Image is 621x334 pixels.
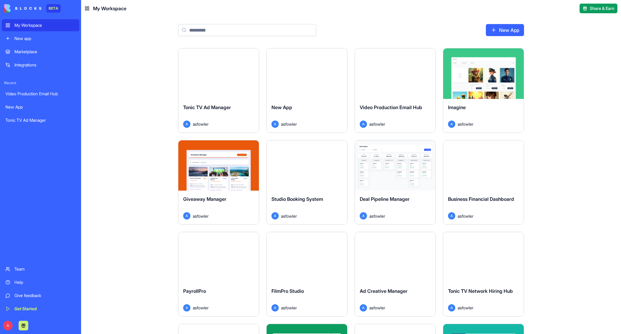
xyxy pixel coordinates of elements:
[271,121,279,128] span: A
[443,140,524,225] a: Business Financial DashboardAasfowler
[360,288,407,294] span: Ad Creative Manager
[458,305,474,311] span: asfowler
[360,196,410,202] span: Deal Pipeline Manager
[590,5,614,11] span: Share & Earn
[271,212,279,219] span: A
[448,304,455,311] span: A
[2,88,79,100] a: Video Production Email Hub
[183,121,190,128] span: A
[183,288,206,294] span: PayrollPro
[93,5,126,12] span: My Workspace
[448,288,513,294] span: Tonic TV Network Hiring Hub
[14,266,76,272] div: Team
[46,4,61,13] div: BETA
[360,212,367,219] span: A
[2,59,79,71] a: Integrations
[448,121,455,128] span: A
[193,121,209,127] span: asfowler
[183,212,190,219] span: A
[2,19,79,31] a: My Workspace
[5,91,76,97] div: Video Production Email Hub
[369,121,385,127] span: asfowler
[281,305,297,311] span: asfowler
[183,304,190,311] span: A
[458,213,474,219] span: asfowler
[178,232,259,317] a: PayrollProAasfowler
[2,303,79,315] a: Get Started
[266,232,347,317] a: FilmPro StudioAasfowler
[458,121,474,127] span: asfowler
[14,293,76,299] div: Give feedback
[178,48,259,133] a: Tonic TV Ad ManagerAasfowler
[14,62,76,68] div: Integrations
[178,140,259,225] a: Giveaway ManagerAasfowler
[2,290,79,302] a: Give feedback
[355,140,436,225] a: Deal Pipeline ManagerAasfowler
[183,196,226,202] span: Giveaway Manager
[448,212,455,219] span: A
[2,81,79,85] span: Recent
[360,121,367,128] span: A
[360,304,367,311] span: A
[486,24,524,36] a: New App
[448,104,466,110] span: Imagine
[14,35,76,41] div: New app
[443,48,524,133] a: ImagineAasfowler
[355,48,436,133] a: Video Production Email HubAasfowler
[14,279,76,285] div: Help
[266,140,347,225] a: Studio Booking SystemAasfowler
[271,196,323,202] span: Studio Booking System
[2,32,79,44] a: New app
[448,196,514,202] span: Business Financial Dashboard
[355,232,436,317] a: Ad Creative ManagerAasfowler
[2,263,79,275] a: Team
[266,48,347,133] a: New AppAasfowler
[360,104,422,110] span: Video Production Email Hub
[271,288,304,294] span: FilmPro Studio
[2,101,79,113] a: New App
[193,305,209,311] span: asfowler
[281,213,297,219] span: asfowler
[4,4,61,13] a: BETA
[193,213,209,219] span: asfowler
[2,276,79,288] a: Help
[369,305,385,311] span: asfowler
[580,4,617,13] button: Share & Earn
[5,117,76,123] div: Tonic TV Ad Manager
[4,4,41,13] img: logo
[5,104,76,110] div: New App
[183,104,231,110] span: Tonic TV Ad Manager
[14,22,76,28] div: My Workspace
[14,49,76,55] div: Marketplace
[3,321,13,330] span: A
[271,304,279,311] span: A
[14,306,76,312] div: Get Started
[2,46,79,58] a: Marketplace
[443,232,524,317] a: Tonic TV Network Hiring HubAasfowler
[271,104,292,110] span: New App
[369,213,385,219] span: asfowler
[281,121,297,127] span: asfowler
[2,114,79,126] a: Tonic TV Ad Manager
